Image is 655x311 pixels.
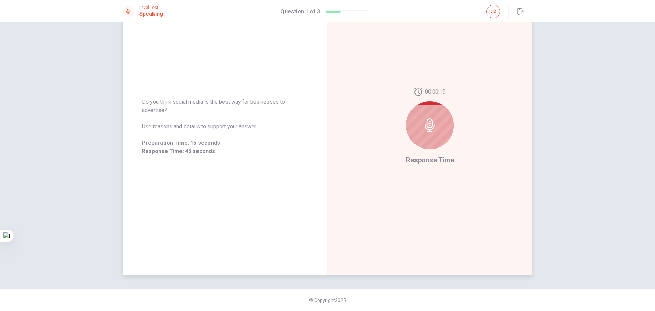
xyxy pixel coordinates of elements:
[142,139,308,147] span: Preparation Time: 15 seconds
[309,298,346,303] span: © Copyright 2025
[142,147,308,155] span: Response Time: 45 seconds
[142,123,308,131] span: Use reasons and details to support your answer.
[139,10,163,18] h1: Speaking
[280,8,320,16] h1: Question 1 of 3
[406,156,454,164] span: Response Time
[139,5,163,10] span: Level Test
[425,88,446,96] span: 00:00:19
[142,98,308,114] span: Do you think social media is the best way for businesses to advertise?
